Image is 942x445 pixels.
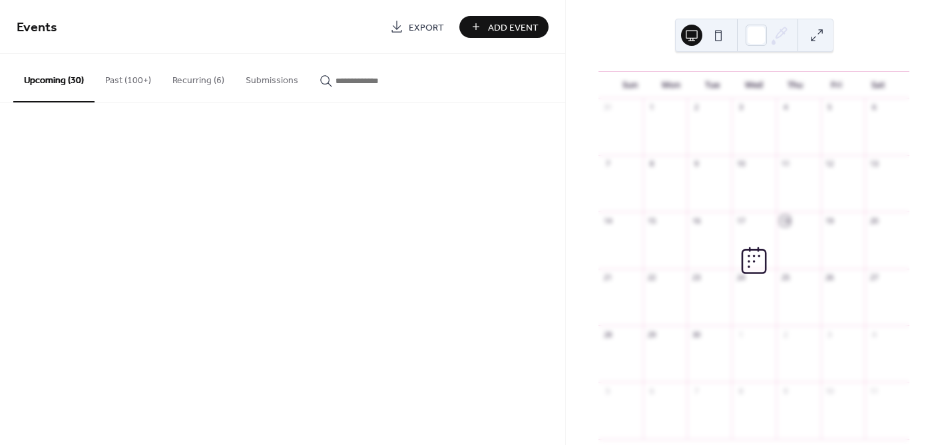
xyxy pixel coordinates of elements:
[602,329,612,339] div: 28
[162,54,235,101] button: Recurring (6)
[825,216,835,225] div: 19
[609,72,650,98] div: Sun
[780,386,790,396] div: 9
[780,329,790,339] div: 2
[691,216,701,225] div: 16
[857,72,899,98] div: Sat
[17,15,57,41] span: Events
[869,216,879,225] div: 20
[459,16,549,38] button: Add Event
[691,329,701,339] div: 30
[602,216,612,225] div: 14
[95,54,162,101] button: Past (100+)
[869,102,879,112] div: 6
[736,386,746,396] div: 8
[736,329,746,339] div: 1
[736,102,746,112] div: 3
[602,102,612,112] div: 31
[13,54,95,102] button: Upcoming (30)
[647,329,657,339] div: 29
[235,54,309,101] button: Submissions
[602,386,612,396] div: 5
[780,159,790,169] div: 11
[647,102,657,112] div: 1
[602,273,612,283] div: 21
[602,159,612,169] div: 7
[869,386,879,396] div: 11
[825,273,835,283] div: 26
[869,159,879,169] div: 13
[650,72,692,98] div: Mon
[647,159,657,169] div: 8
[691,273,701,283] div: 23
[825,386,835,396] div: 10
[691,386,701,396] div: 7
[780,102,790,112] div: 4
[691,102,701,112] div: 2
[775,72,816,98] div: Thu
[409,21,444,35] span: Export
[647,216,657,225] div: 15
[825,102,835,112] div: 5
[736,216,746,225] div: 17
[736,159,746,169] div: 10
[692,72,733,98] div: Tue
[647,273,657,283] div: 22
[816,72,857,98] div: Fri
[825,329,835,339] div: 3
[869,329,879,339] div: 4
[736,273,746,283] div: 24
[825,159,835,169] div: 12
[488,21,539,35] span: Add Event
[691,159,701,169] div: 9
[380,16,454,38] a: Export
[780,273,790,283] div: 25
[733,72,774,98] div: Wed
[647,386,657,396] div: 6
[869,273,879,283] div: 27
[780,216,790,225] div: 18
